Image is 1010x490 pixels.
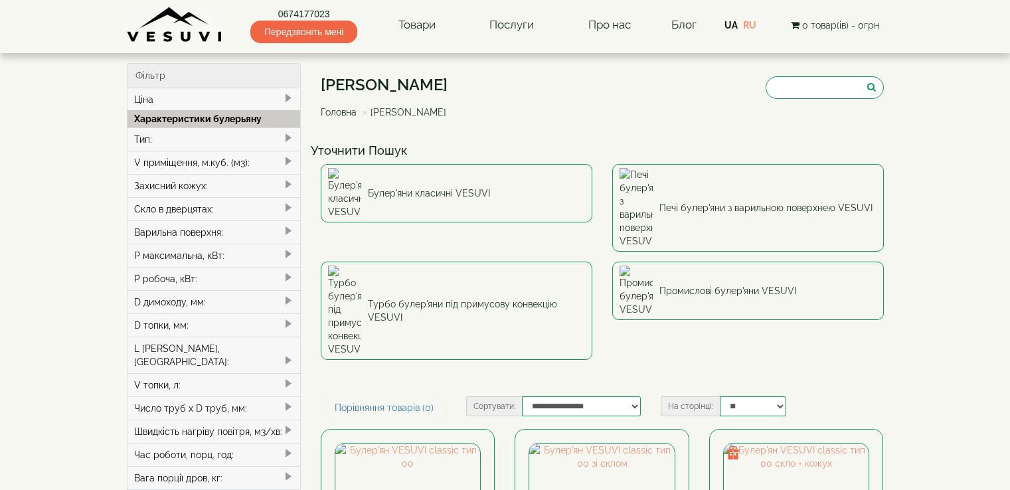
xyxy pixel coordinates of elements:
div: Число труб x D труб, мм: [127,396,301,420]
a: Турбо булер'яни під примусову конвекцію VESUVI Турбо булер'яни під примусову конвекцію VESUVI [321,262,592,360]
label: На сторінці: [661,396,720,416]
a: 0674177023 [250,7,357,21]
a: Печі булер'яни з варильною поверхнею VESUVI Печі булер'яни з варильною поверхнею VESUVI [612,164,884,252]
div: Скло в дверцятах: [127,197,301,220]
div: V топки, л: [127,373,301,396]
div: D димоходу, мм: [127,290,301,313]
div: D топки, мм: [127,313,301,337]
img: Печі булер'яни з варильною поверхнею VESUVI [620,168,653,248]
div: Ціна [127,88,301,111]
a: UA [724,20,738,31]
div: Тип: [127,127,301,151]
h4: Уточнити Пошук [311,144,894,157]
div: Час роботи, порц. год: [127,443,301,466]
button: 0 товар(ів) - 0грн [787,18,883,33]
img: gift [726,446,740,459]
img: Турбо булер'яни під примусову конвекцію VESUVI [328,266,361,356]
div: L [PERSON_NAME], [GEOGRAPHIC_DATA]: [127,337,301,373]
a: RU [743,20,756,31]
a: Послуги [476,10,547,41]
div: Швидкість нагріву повітря, м3/хв: [127,420,301,443]
h1: [PERSON_NAME] [321,76,456,94]
label: Сортувати: [466,396,522,416]
span: Передзвоніть мені [250,21,357,43]
img: Булер'яни класичні VESUVI [328,168,361,218]
div: Фільтр [127,64,301,88]
div: P максимальна, кВт: [127,244,301,267]
img: Промислові булер'яни VESUVI [620,266,653,316]
div: Варильна поверхня: [127,220,301,244]
a: Порівняння товарів (0) [321,396,448,419]
li: [PERSON_NAME] [359,106,446,119]
div: V приміщення, м.куб. (м3): [127,151,301,174]
a: Товари [385,10,449,41]
span: 0 товар(ів) - 0грн [802,20,879,31]
a: Головна [321,107,357,118]
a: Блог [671,18,697,31]
div: Захисний кожух: [127,174,301,197]
a: Булер'яни класичні VESUVI Булер'яни класичні VESUVI [321,164,592,222]
div: Характеристики булерьяну [127,110,301,127]
a: Промислові булер'яни VESUVI Промислові булер'яни VESUVI [612,262,884,320]
div: P робоча, кВт: [127,267,301,290]
img: Завод VESUVI [127,7,223,43]
a: Про нас [575,10,644,41]
div: Вага порції дров, кг: [127,466,301,489]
